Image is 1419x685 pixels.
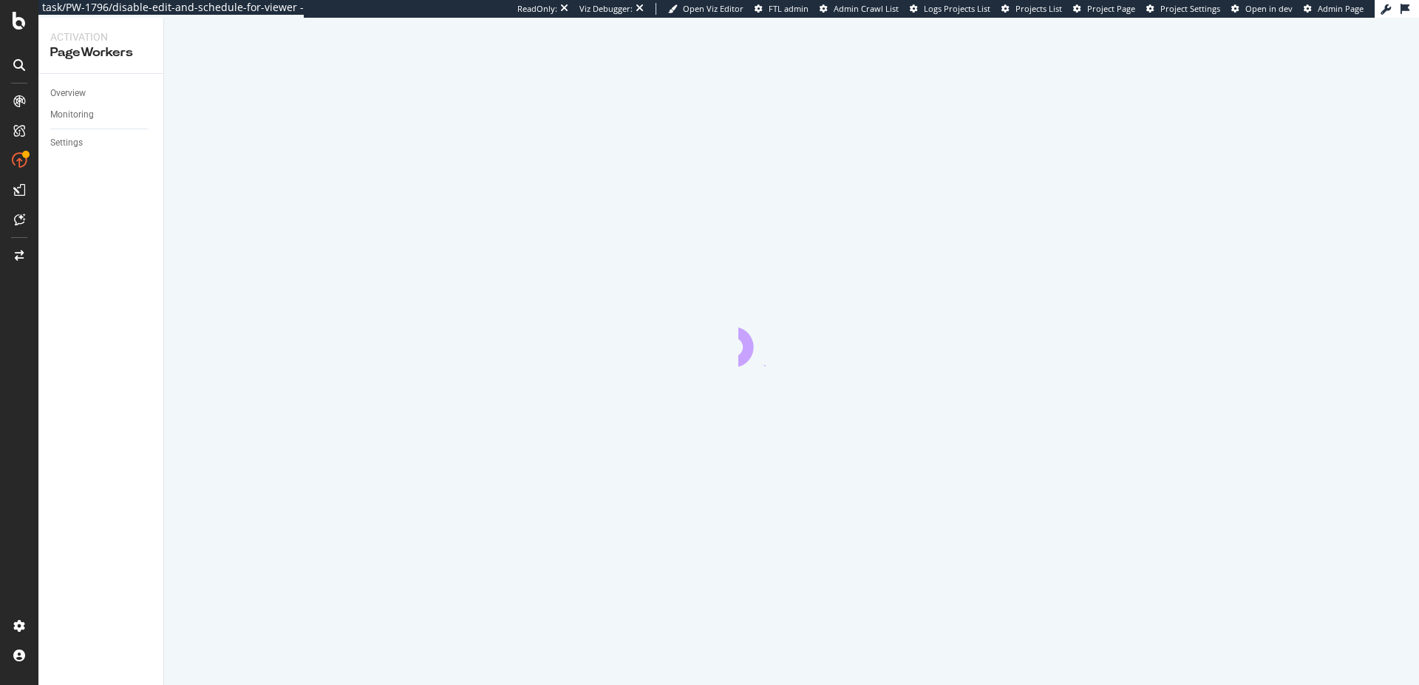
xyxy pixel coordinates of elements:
[668,3,743,15] a: Open Viz Editor
[1318,3,1364,14] span: Admin Page
[517,3,557,15] div: ReadOnly:
[1146,3,1220,15] a: Project Settings
[50,135,83,151] div: Settings
[1160,3,1220,14] span: Project Settings
[50,107,94,123] div: Monitoring
[683,3,743,14] span: Open Viz Editor
[1304,3,1364,15] a: Admin Page
[50,86,153,101] a: Overview
[820,3,899,15] a: Admin Crawl List
[1073,3,1135,15] a: Project Page
[1015,3,1062,14] span: Projects List
[1231,3,1293,15] a: Open in dev
[50,135,153,151] a: Settings
[834,3,899,14] span: Admin Crawl List
[769,3,809,14] span: FTL admin
[1001,3,1062,15] a: Projects List
[579,3,633,15] div: Viz Debugger:
[738,313,845,367] div: animation
[50,44,152,61] div: PageWorkers
[50,30,152,44] div: Activation
[755,3,809,15] a: FTL admin
[910,3,990,15] a: Logs Projects List
[1245,3,1293,14] span: Open in dev
[50,107,153,123] a: Monitoring
[924,3,990,14] span: Logs Projects List
[50,86,86,101] div: Overview
[1087,3,1135,14] span: Project Page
